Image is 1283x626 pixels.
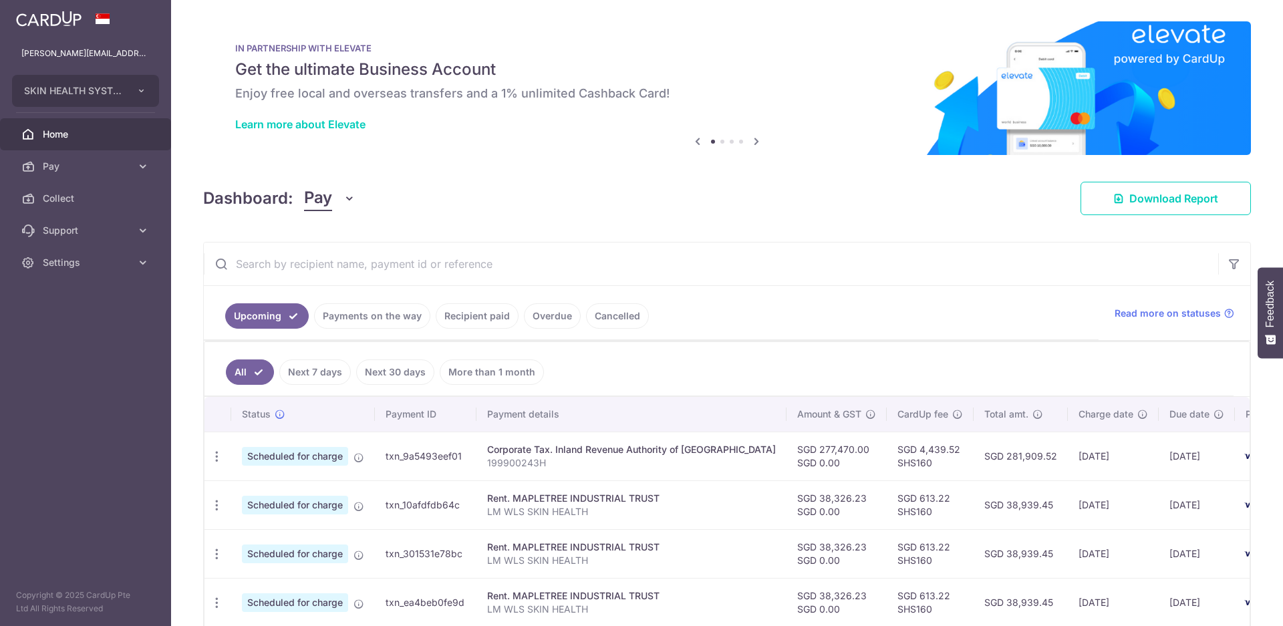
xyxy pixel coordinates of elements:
[304,186,355,211] button: Pay
[1068,432,1159,480] td: [DATE]
[1239,595,1266,611] img: Bank Card
[1068,529,1159,578] td: [DATE]
[204,243,1218,285] input: Search by recipient name, payment id or reference
[242,593,348,612] span: Scheduled for charge
[1079,408,1133,421] span: Charge date
[787,432,887,480] td: SGD 277,470.00 SGD 0.00
[43,224,131,237] span: Support
[1129,190,1218,206] span: Download Report
[1239,546,1266,562] img: Bank Card
[279,359,351,385] a: Next 7 days
[1115,307,1234,320] a: Read more on statuses
[797,408,861,421] span: Amount & GST
[1081,182,1251,215] a: Download Report
[16,11,82,27] img: CardUp
[21,47,150,60] p: [PERSON_NAME][EMAIL_ADDRESS][DOMAIN_NAME]
[43,128,131,141] span: Home
[203,186,293,210] h4: Dashboard:
[375,432,476,480] td: txn_9a5493eef01
[974,480,1068,529] td: SGD 38,939.45
[487,554,776,567] p: LM WLS SKIN HEALTH
[487,603,776,616] p: LM WLS SKIN HEALTH
[1239,448,1266,464] img: Bank Card
[487,492,776,505] div: Rent. MAPLETREE INDUSTRIAL TRUST
[1239,497,1266,513] img: Bank Card
[984,408,1028,421] span: Total amt.
[235,86,1219,102] h6: Enjoy free local and overseas transfers and a 1% unlimited Cashback Card!
[887,529,974,578] td: SGD 613.22 SHS160
[235,43,1219,53] p: IN PARTNERSHIP WITH ELEVATE
[487,456,776,470] p: 199900243H
[203,21,1251,155] img: Renovation banner
[476,397,787,432] th: Payment details
[225,303,309,329] a: Upcoming
[1258,267,1283,358] button: Feedback - Show survey
[375,480,476,529] td: txn_10afdfdb64c
[487,443,776,456] div: Corporate Tax. Inland Revenue Authority of [GEOGRAPHIC_DATA]
[897,408,948,421] span: CardUp fee
[1159,480,1235,529] td: [DATE]
[436,303,519,329] a: Recipient paid
[226,359,274,385] a: All
[1159,529,1235,578] td: [DATE]
[440,359,544,385] a: More than 1 month
[314,303,430,329] a: Payments on the way
[375,529,476,578] td: txn_301531e78bc
[43,192,131,205] span: Collect
[1115,307,1221,320] span: Read more on statuses
[586,303,649,329] a: Cancelled
[974,432,1068,480] td: SGD 281,909.52
[356,359,434,385] a: Next 30 days
[24,84,123,98] span: SKIN HEALTH SYSTEM PTE LTD
[12,75,159,107] button: SKIN HEALTH SYSTEM PTE LTD
[974,529,1068,578] td: SGD 38,939.45
[887,480,974,529] td: SGD 613.22 SHS160
[1159,432,1235,480] td: [DATE]
[304,186,332,211] span: Pay
[375,397,476,432] th: Payment ID
[242,408,271,421] span: Status
[787,480,887,529] td: SGD 38,326.23 SGD 0.00
[487,505,776,518] p: LM WLS SKIN HEALTH
[235,59,1219,80] h5: Get the ultimate Business Account
[1068,480,1159,529] td: [DATE]
[235,118,366,131] a: Learn more about Elevate
[43,160,131,173] span: Pay
[524,303,581,329] a: Overdue
[1169,408,1209,421] span: Due date
[1264,281,1276,327] span: Feedback
[242,544,348,563] span: Scheduled for charge
[242,496,348,514] span: Scheduled for charge
[787,529,887,578] td: SGD 38,326.23 SGD 0.00
[43,256,131,269] span: Settings
[487,540,776,554] div: Rent. MAPLETREE INDUSTRIAL TRUST
[487,589,776,603] div: Rent. MAPLETREE INDUSTRIAL TRUST
[242,447,348,466] span: Scheduled for charge
[887,432,974,480] td: SGD 4,439.52 SHS160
